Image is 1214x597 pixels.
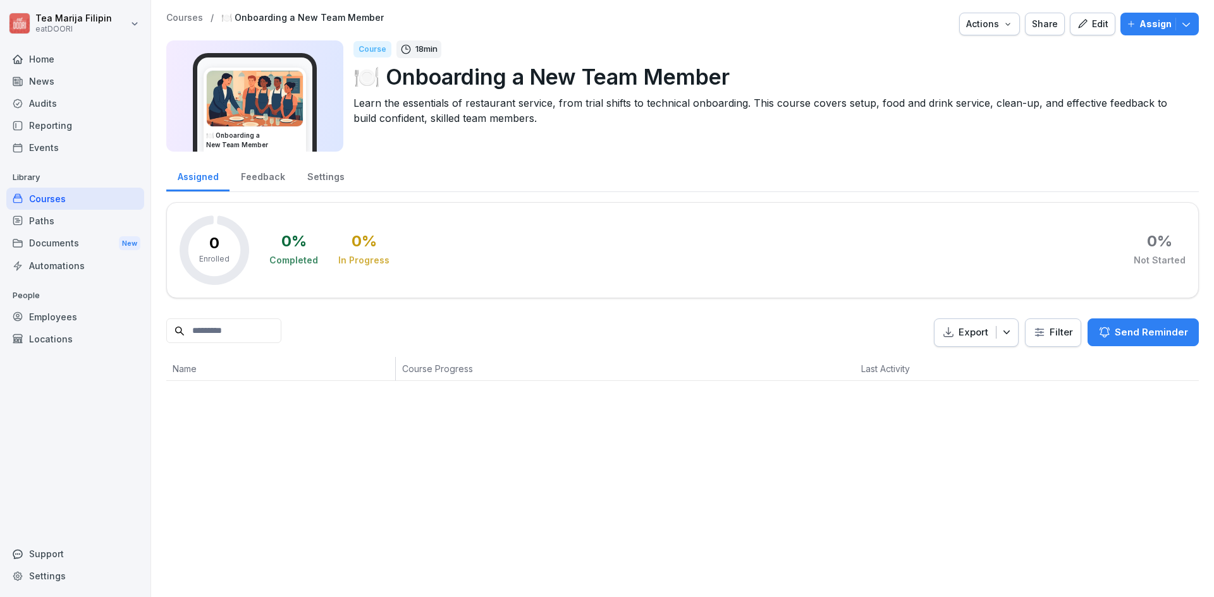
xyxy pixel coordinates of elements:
[352,234,377,249] div: 0 %
[35,25,112,33] p: eatDOORI
[6,232,144,255] a: DocumentsNew
[199,253,230,265] p: Enrolled
[230,159,296,191] a: Feedback
[281,234,307,249] div: 0 %
[209,236,219,251] p: 0
[6,167,144,188] p: Library
[6,70,144,92] a: News
[211,13,214,23] p: /
[6,188,144,210] a: Courses
[1134,254,1186,267] div: Not Started
[1120,13,1199,35] button: Assign
[1115,325,1188,339] p: Send Reminder
[6,232,144,255] div: Documents
[6,48,144,70] a: Home
[6,92,144,114] a: Audits
[1088,318,1199,346] button: Send Reminder
[6,565,144,587] a: Settings
[861,362,992,375] p: Last Activity
[338,254,389,267] div: In Progress
[402,362,677,375] p: Course Progress
[934,318,1019,347] button: Export
[6,286,144,306] p: People
[959,13,1020,35] button: Actions
[6,543,144,565] div: Support
[221,13,384,23] a: 🍽️ Onboarding a New Team Member
[166,13,203,23] a: Courses
[6,328,144,350] a: Locations
[173,362,389,375] p: Name
[6,210,144,232] a: Paths
[1025,13,1065,35] button: Share
[1147,234,1172,249] div: 0 %
[206,131,303,150] h3: 🍽️ Onboarding a New Team Member
[1033,326,1073,339] div: Filter
[6,114,144,136] a: Reporting
[353,95,1189,126] p: Learn the essentials of restaurant service, from trial shifts to technical onboarding. This cours...
[6,255,144,277] a: Automations
[119,236,140,251] div: New
[296,159,355,191] a: Settings
[1139,17,1172,31] p: Assign
[269,254,318,267] div: Completed
[353,41,391,57] div: Course
[6,306,144,328] a: Employees
[1077,17,1108,31] div: Edit
[415,43,438,56] p: 18 min
[1070,13,1115,35] button: Edit
[966,17,1013,31] div: Actions
[6,136,144,159] a: Events
[1032,17,1058,31] div: Share
[166,159,230,191] a: Assigned
[35,13,112,24] p: Tea Marija Filipin
[1026,319,1081,346] button: Filter
[353,61,1189,93] p: 🍽️ Onboarding a New Team Member
[959,325,988,340] p: Export
[207,71,303,126] img: ae7kbp4bqnwn882xeex3l2x9.png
